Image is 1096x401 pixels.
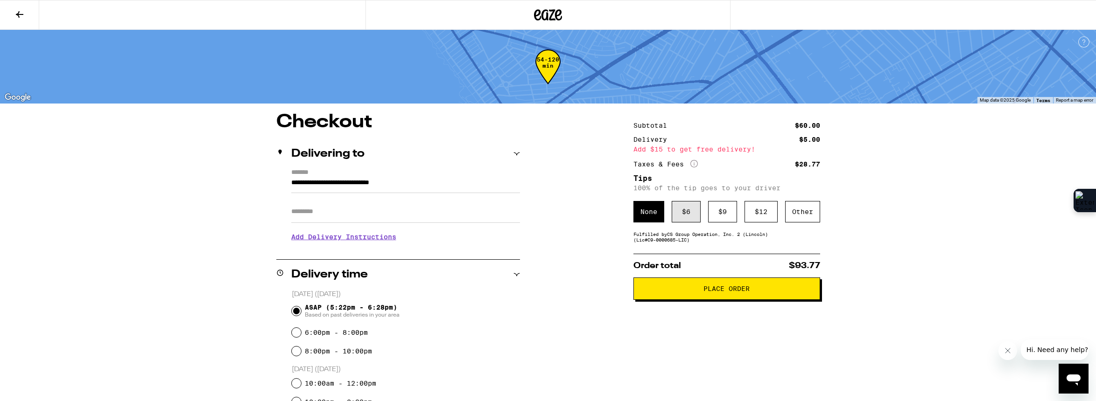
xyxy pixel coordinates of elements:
img: Google [2,91,33,104]
h5: Tips [633,175,820,182]
div: 54-120 min [535,56,561,91]
div: Delivery [633,136,674,143]
div: Other [785,201,820,222]
p: [DATE] ([DATE]) [292,365,520,374]
span: $93.77 [789,262,820,270]
h3: Add Delivery Instructions [291,226,520,248]
h2: Delivering to [291,148,365,159]
iframe: Close message [998,341,1017,360]
label: 10:00am - 12:00pm [305,380,376,387]
label: 6:00pm - 8:00pm [305,329,368,336]
p: 100% of the tip goes to your driver [633,184,820,192]
span: ASAP (5:22pm - 6:28pm) [305,304,400,318]
div: Fulfilled by CS Group Operation, Inc. 2 (Lincoln) (Lic# C9-0000685-LIC ) [633,231,820,242]
button: Place Order [633,277,820,300]
a: Open this area in Google Maps (opens a new window) [2,91,33,104]
div: Subtotal [633,122,674,129]
iframe: Button to launch messaging window [1059,364,1089,394]
a: Report a map error [1056,97,1093,103]
span: Map data ©2025 Google [980,97,1031,103]
iframe: Message from company [1021,339,1089,360]
div: None [633,201,664,222]
div: Taxes & Fees [633,160,698,168]
div: $ 6 [672,201,701,222]
a: Terms [1036,97,1050,103]
div: $28.77 [795,161,820,167]
span: Order total [633,262,681,270]
div: $ 12 [745,201,778,222]
p: We'll contact you at [PHONE_NUMBER] when we arrive [291,248,520,255]
img: Extension Icon [1075,191,1094,210]
span: Place Order [703,285,750,292]
span: Based on past deliveries in your area [305,311,400,318]
label: 8:00pm - 10:00pm [305,347,372,355]
div: $5.00 [799,136,820,143]
div: $60.00 [795,122,820,129]
div: Add $15 to get free delivery! [633,146,820,152]
h1: Checkout [276,113,520,131]
h2: Delivery time [291,269,368,280]
p: [DATE] ([DATE]) [292,290,520,299]
div: $ 9 [708,201,737,222]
